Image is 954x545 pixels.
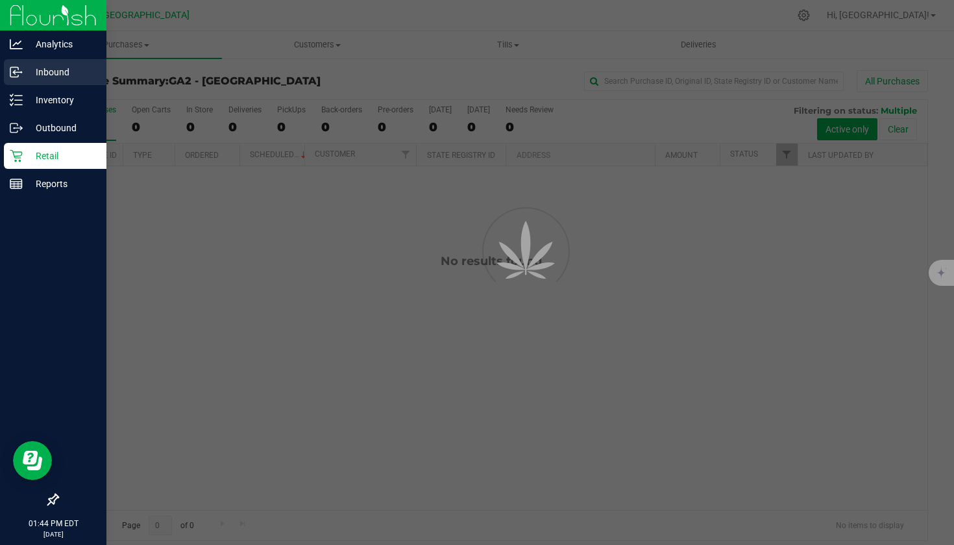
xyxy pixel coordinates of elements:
[6,518,101,529] p: 01:44 PM EDT
[10,149,23,162] inline-svg: Retail
[23,92,101,108] p: Inventory
[23,36,101,52] p: Analytics
[10,66,23,79] inline-svg: Inbound
[10,38,23,51] inline-svg: Analytics
[10,121,23,134] inline-svg: Outbound
[10,177,23,190] inline-svg: Reports
[6,529,101,539] p: [DATE]
[13,441,52,480] iframe: Resource center
[23,64,101,80] p: Inbound
[10,94,23,107] inline-svg: Inventory
[23,120,101,136] p: Outbound
[23,148,101,164] p: Retail
[23,176,101,192] p: Reports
